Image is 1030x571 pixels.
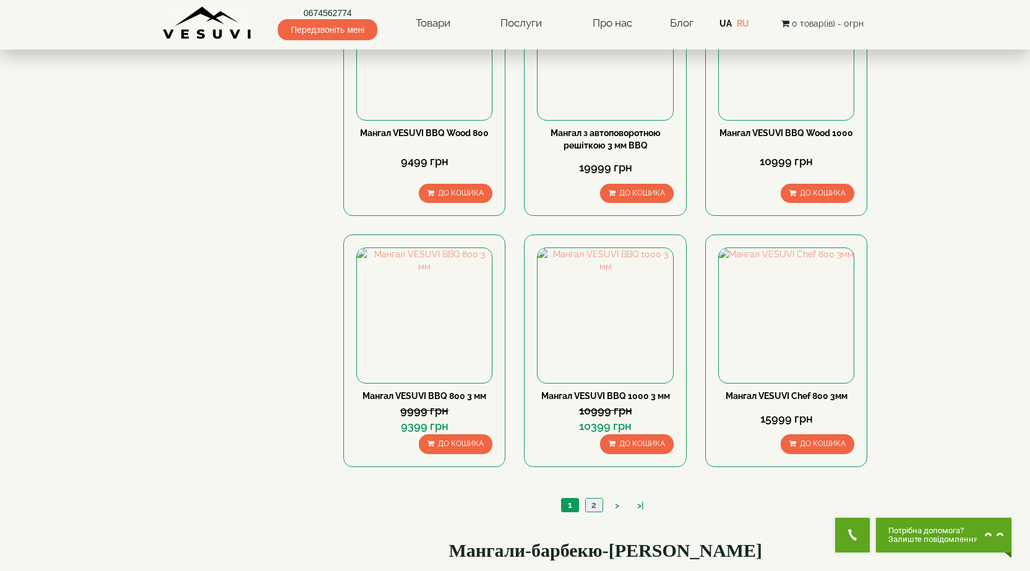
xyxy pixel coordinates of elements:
a: Товари [403,9,463,38]
a: RU [737,19,749,28]
a: Мангал з автоповоротною решіткою 3 мм BBQ [551,128,661,150]
img: Мангал VESUVI Chef 800 3мм [719,248,854,383]
a: Мангал VESUVI Chef 800 3мм [726,391,848,401]
img: Мангал VESUVI BBQ 800 3 мм [357,248,492,383]
a: > [609,499,625,512]
button: Chat button [876,518,1011,552]
button: До кошика [419,184,492,203]
span: Залиште повідомлення [888,535,978,544]
button: До кошика [600,184,674,203]
span: До кошика [800,439,846,448]
span: До кошика [619,439,665,448]
a: Мангал VESUVI BBQ 1000 3 мм [541,391,670,401]
div: 9999 грн [356,403,492,419]
a: Блог [670,17,693,29]
span: До кошика [800,189,846,197]
h2: Мангали-барбекю-[PERSON_NAME] [343,540,868,560]
a: Мангал VESUVI BBQ Wood 1000 [719,128,853,138]
div: 10999 грн [537,403,673,419]
a: >| [631,499,650,512]
div: 9499 грн [356,153,492,170]
span: 0 товар(ів) - 0грн [792,19,864,28]
div: 19999 грн [537,160,673,176]
button: До кошика [419,434,492,453]
div: 10999 грн [718,153,854,170]
img: Мангал VESUVI BBQ 1000 3 мм [538,248,672,383]
a: UA [719,19,732,28]
span: Потрібна допомога? [888,526,978,535]
a: 0674562774 [278,7,377,19]
img: Завод VESUVI [163,6,252,40]
a: Мангал VESUVI BBQ Wood 800 [360,128,489,138]
button: До кошика [781,434,854,453]
div: 9399 грн [356,418,492,434]
a: Про нас [580,9,645,38]
button: 0 товар(ів) - 0грн [778,17,867,30]
div: 10399 грн [537,418,673,434]
button: До кошика [781,184,854,203]
span: Передзвоніть мені [278,19,377,40]
a: Мангал VESUVI BBQ 800 3 мм [363,391,486,401]
a: 2 [585,499,603,512]
button: Get Call button [835,518,870,552]
span: 1 [568,500,572,510]
div: 15999 грн [718,411,854,427]
span: До кошика [438,189,484,197]
span: До кошика [438,439,484,448]
button: До кошика [600,434,674,453]
span: До кошика [619,189,665,197]
a: Послуги [488,9,554,38]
